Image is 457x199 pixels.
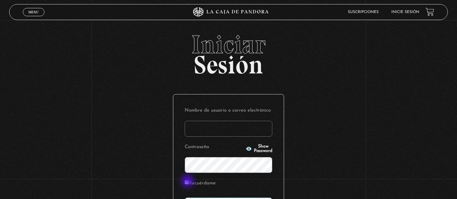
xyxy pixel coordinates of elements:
span: Show Password [254,144,272,153]
h2: Sesión [9,32,448,72]
label: Nombre de usuario o correo electrónico [185,106,272,116]
a: Inicie sesión [391,10,419,14]
label: Recuérdame [185,179,216,189]
input: Recuérdame [185,180,189,184]
a: Suscripciones [348,10,379,14]
label: Contraseña [185,142,244,152]
span: Cerrar [26,15,41,20]
button: Show Password [246,144,272,153]
a: View your shopping cart [426,8,434,16]
span: Menu [28,10,39,14]
span: Iniciar [9,32,448,57]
